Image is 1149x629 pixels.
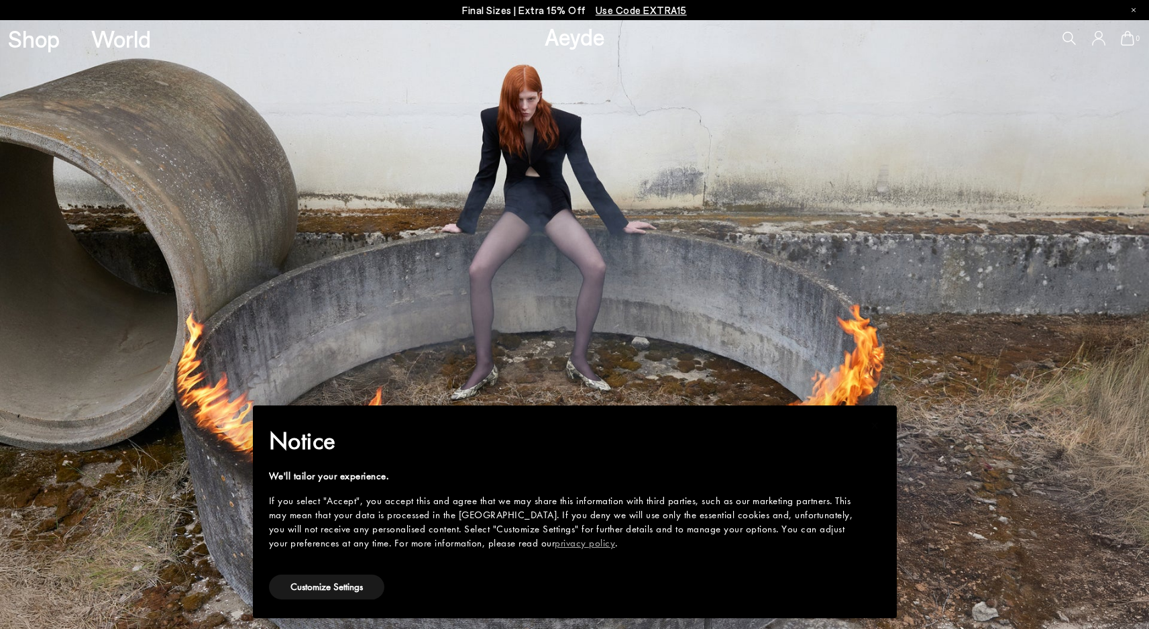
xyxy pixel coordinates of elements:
[859,409,891,442] button: Close this notice
[269,424,859,458] h2: Notice
[269,575,384,599] button: Customize Settings
[269,469,859,483] div: We'll tailor your experience.
[555,536,615,550] a: privacy policy
[269,494,859,550] div: If you select "Accept", you accept this and agree that we may share this information with third p...
[871,415,879,436] span: ×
